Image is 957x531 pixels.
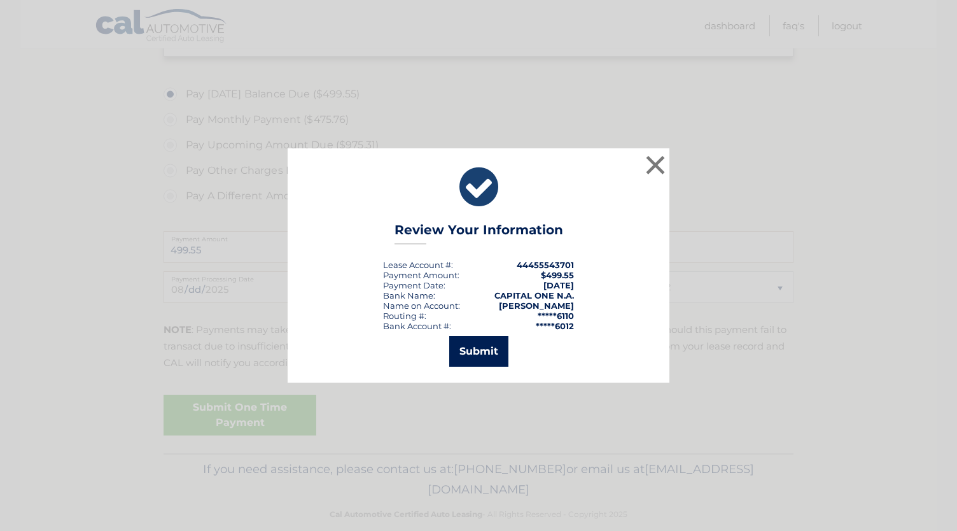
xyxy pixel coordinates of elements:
span: [DATE] [543,280,574,290]
div: Name on Account: [383,301,460,311]
span: Payment Date [383,280,444,290]
div: Bank Account #: [383,321,451,331]
div: Routing #: [383,311,426,321]
strong: 44455543701 [517,260,574,270]
button: × [643,152,668,178]
button: Submit [449,336,508,367]
h3: Review Your Information [395,222,563,244]
div: Bank Name: [383,290,435,301]
div: Lease Account #: [383,260,453,270]
strong: CAPITAL ONE N.A. [494,290,574,301]
div: Payment Amount: [383,270,459,280]
strong: [PERSON_NAME] [499,301,574,311]
span: $499.55 [541,270,574,280]
div: : [383,280,445,290]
